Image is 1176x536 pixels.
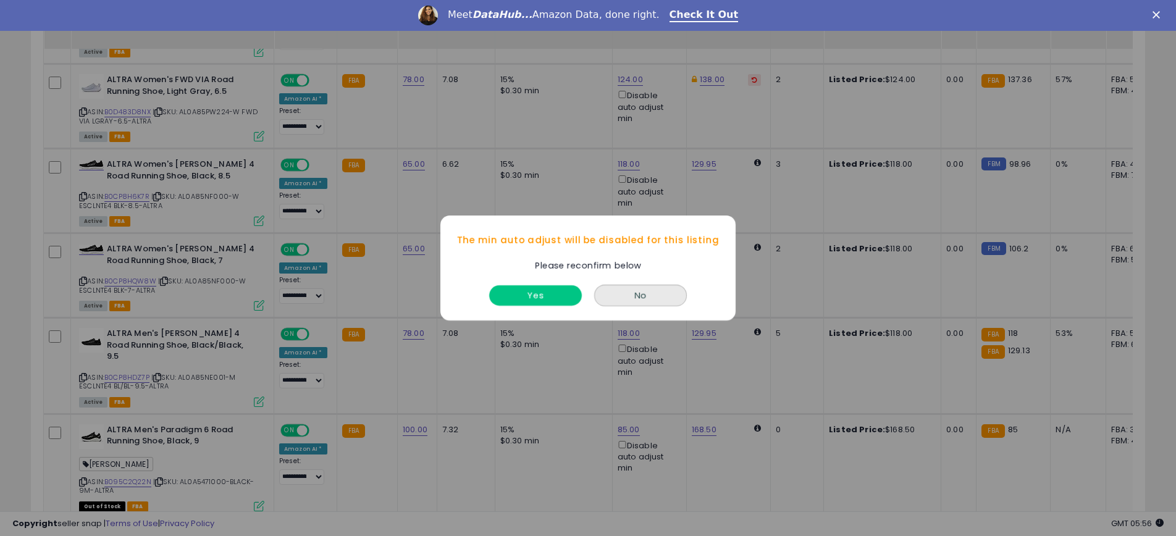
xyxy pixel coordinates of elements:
[670,9,739,22] a: Check It Out
[418,6,438,25] img: Profile image for Georgie
[1153,11,1165,19] div: Close
[440,222,736,259] div: The min auto adjust will be disabled for this listing
[472,9,532,20] i: DataHub...
[529,259,647,272] div: Please reconfirm below
[594,285,687,306] button: No
[448,9,660,21] div: Meet Amazon Data, done right.
[489,285,582,306] button: Yes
